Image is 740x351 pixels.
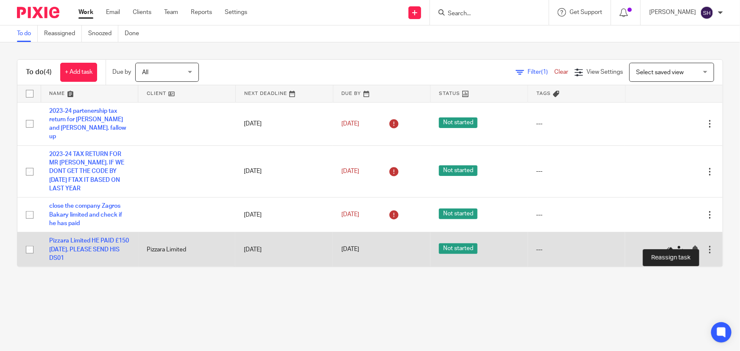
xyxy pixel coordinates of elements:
[125,25,145,42] a: Done
[78,8,93,17] a: Work
[341,212,359,218] span: [DATE]
[341,247,359,253] span: [DATE]
[235,145,333,198] td: [DATE]
[235,198,333,232] td: [DATE]
[106,8,120,17] a: Email
[554,69,568,75] a: Clear
[541,69,548,75] span: (1)
[235,102,333,145] td: [DATE]
[60,63,97,82] a: + Add task
[663,245,676,254] a: Mark as done
[439,117,478,128] span: Not started
[341,121,359,127] span: [DATE]
[439,209,478,219] span: Not started
[235,232,333,267] td: [DATE]
[447,10,523,18] input: Search
[49,108,126,140] a: 2023-24 partenership tax return for [PERSON_NAME] and [PERSON_NAME]. fallow up
[164,8,178,17] a: Team
[536,120,617,128] div: ---
[44,69,52,75] span: (4)
[649,8,696,17] p: [PERSON_NAME]
[225,8,247,17] a: Settings
[586,69,623,75] span: View Settings
[528,69,554,75] span: Filter
[142,70,148,75] span: All
[439,243,478,254] span: Not started
[700,6,714,19] img: svg%3E
[49,203,122,226] a: close the company Zagros Bakary limited and check if he has paid
[636,70,684,75] span: Select saved view
[536,167,617,175] div: ---
[536,91,551,96] span: Tags
[88,25,118,42] a: Snoozed
[570,9,602,15] span: Get Support
[191,8,212,17] a: Reports
[44,25,82,42] a: Reassigned
[133,8,151,17] a: Clients
[26,68,52,77] h1: To do
[17,7,59,18] img: Pixie
[536,211,617,219] div: ---
[112,68,131,76] p: Due by
[49,151,124,192] a: 2023-24 TAX RETURN FOR MR [PERSON_NAME]. IF WE DONT GET THE CODE BY [DATE] FTAX IT BASED ON LAST ...
[17,25,38,42] a: To do
[341,168,359,174] span: [DATE]
[536,245,617,254] div: ---
[439,165,478,176] span: Not started
[138,232,236,267] td: Pizzara Limited
[49,238,129,261] a: Pizzara Limited HE PAID £150 [DATE]. PLEASE SEND HIS DS01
